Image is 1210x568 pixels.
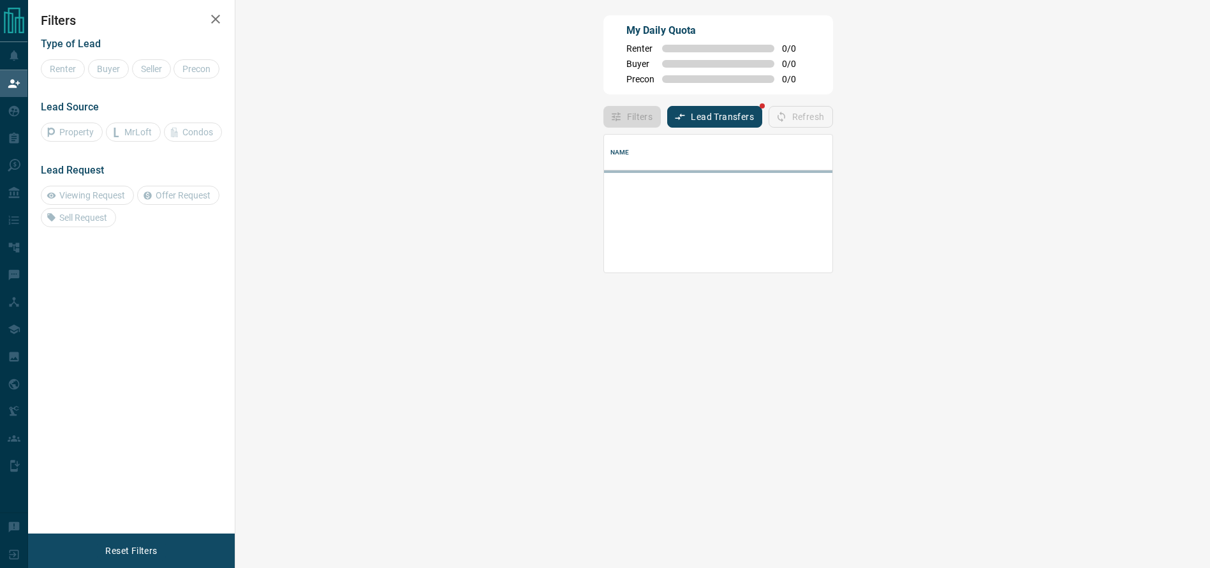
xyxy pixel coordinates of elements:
span: 0 / 0 [782,74,810,84]
span: Lead Request [41,164,104,176]
span: Lead Source [41,101,99,113]
div: Name [604,135,1041,170]
span: 0 / 0 [782,59,810,69]
h2: Filters [41,13,222,28]
span: Buyer [626,59,654,69]
p: My Daily Quota [626,23,810,38]
span: 0 / 0 [782,43,810,54]
div: Name [610,135,630,170]
button: Lead Transfers [667,106,762,128]
span: Renter [626,43,654,54]
span: Type of Lead [41,38,101,50]
span: Precon [626,74,654,84]
button: Reset Filters [97,540,165,562]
